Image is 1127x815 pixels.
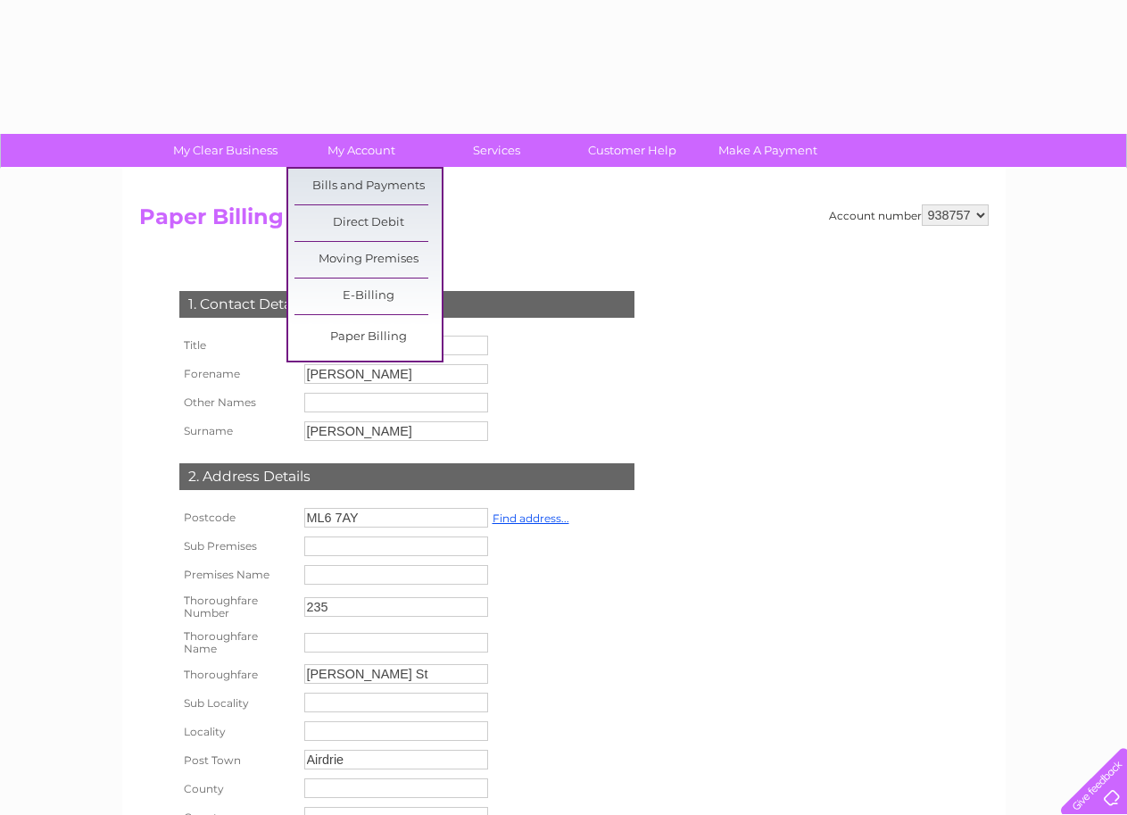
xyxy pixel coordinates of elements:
[294,320,442,355] a: Paper Billing
[829,204,989,226] div: Account number
[179,291,634,318] div: 1. Contact Details
[175,532,300,561] th: Sub Premises
[179,463,634,490] div: 2. Address Details
[294,205,442,241] a: Direct Debit
[294,242,442,278] a: Moving Premises
[294,169,442,204] a: Bills and Payments
[175,360,300,388] th: Forename
[694,134,841,167] a: Make A Payment
[294,279,442,314] a: E-Billing
[175,774,300,803] th: County
[175,717,300,745] th: Locality
[423,134,570,167] a: Services
[493,511,569,525] a: Find address...
[287,134,435,167] a: My Account
[175,625,300,661] th: Thoroughfare Name
[175,388,300,417] th: Other Names
[175,688,300,717] th: Sub Locality
[152,134,299,167] a: My Clear Business
[139,204,989,238] h2: Paper Billing
[559,134,706,167] a: Customer Help
[175,331,300,360] th: Title
[175,561,300,589] th: Premises Name
[175,503,300,532] th: Postcode
[175,417,300,445] th: Surname
[175,745,300,774] th: Post Town
[175,660,300,688] th: Thoroughfare
[175,589,300,625] th: Thoroughfare Number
